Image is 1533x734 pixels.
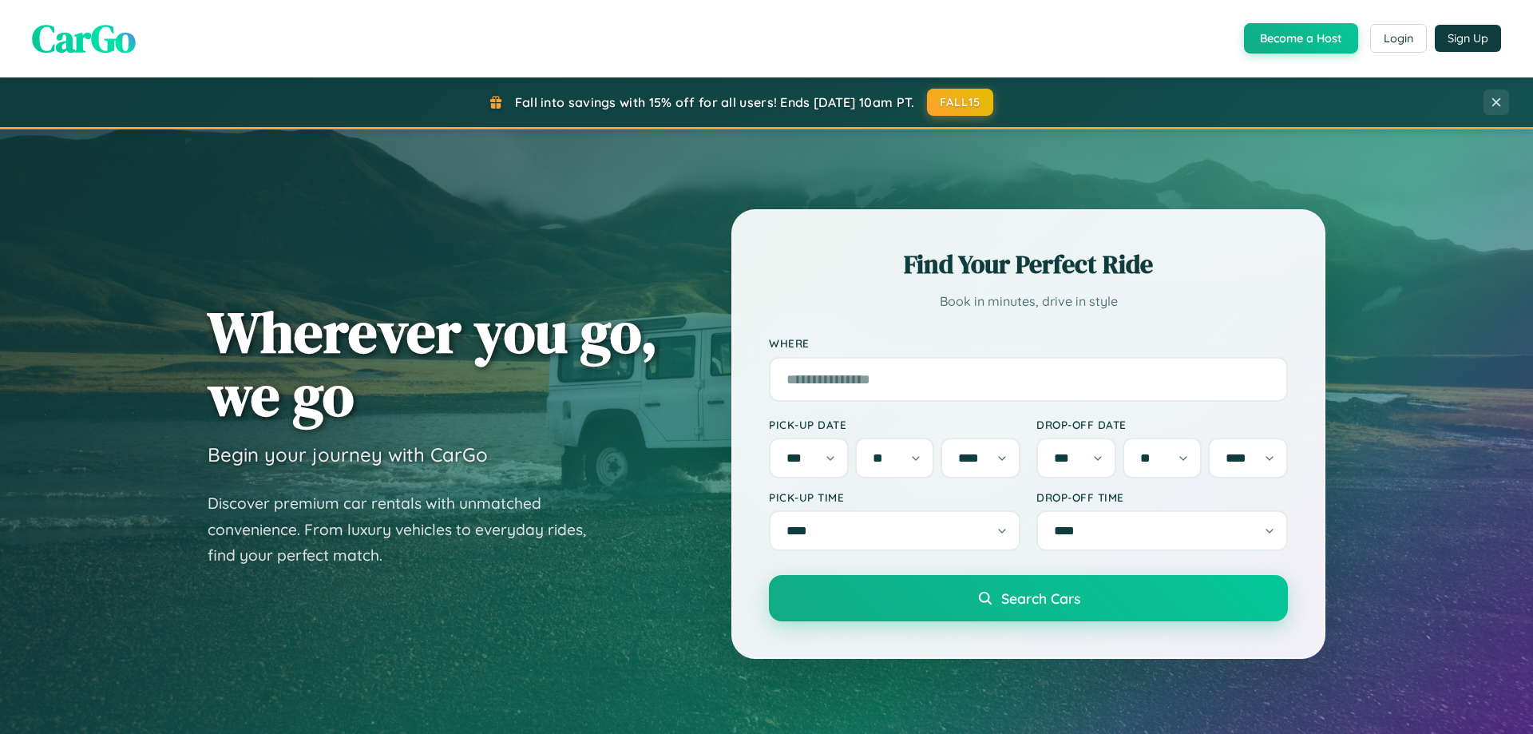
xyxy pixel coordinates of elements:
h1: Wherever you go, we go [208,300,658,427]
label: Pick-up Date [769,418,1020,431]
label: Drop-off Time [1036,490,1288,504]
h2: Find Your Perfect Ride [769,247,1288,282]
button: Sign Up [1435,25,1501,52]
span: Fall into savings with 15% off for all users! Ends [DATE] 10am PT. [515,94,915,110]
p: Discover premium car rentals with unmatched convenience. From luxury vehicles to everyday rides, ... [208,490,607,569]
button: Login [1370,24,1427,53]
p: Book in minutes, drive in style [769,290,1288,313]
button: Search Cars [769,575,1288,621]
h3: Begin your journey with CarGo [208,442,488,466]
label: Pick-up Time [769,490,1020,504]
span: CarGo [32,12,136,65]
button: FALL15 [927,89,994,116]
label: Drop-off Date [1036,418,1288,431]
button: Become a Host [1244,23,1358,54]
span: Search Cars [1001,589,1080,607]
label: Where [769,337,1288,351]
